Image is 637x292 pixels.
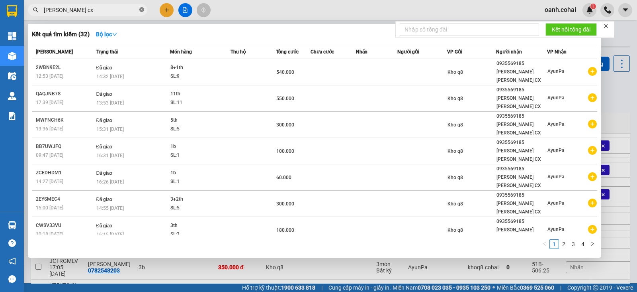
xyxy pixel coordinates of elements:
div: [PERSON_NAME] [PERSON_NAME] CX [496,68,547,85]
a: 4 [578,240,587,249]
span: 10:18 [DATE] [36,231,63,237]
span: 17:39 [DATE] [36,100,63,105]
div: 5th [170,116,230,125]
h3: Kết quả tìm kiếm ( 32 ) [32,30,90,39]
div: MWFNCH6K [36,116,94,124]
span: question-circle [8,239,16,247]
span: 14:32 [DATE] [96,74,124,79]
span: Kho q8 [447,96,463,101]
img: solution-icon [8,112,16,120]
div: [PERSON_NAME] [PERSON_NAME] CX [496,226,547,243]
span: plus-circle [588,225,597,234]
span: message [8,275,16,283]
span: Kho q8 [447,69,463,75]
div: BB7UWJFQ [36,142,94,151]
span: close-circle [139,7,144,12]
span: VP Nhận [547,49,567,55]
div: 11th [170,90,230,99]
span: 13:36 [DATE] [36,126,63,132]
span: Đã giao [96,170,113,176]
span: Đã giao [96,223,113,229]
span: 13:53 [DATE] [96,100,124,106]
a: 3 [569,240,578,249]
span: search [33,7,39,13]
span: [PERSON_NAME] [36,49,73,55]
div: 1b [170,169,230,178]
span: 300.000 [276,201,294,207]
span: 09:47 [DATE] [36,152,63,158]
span: 12:53 [DATE] [36,73,63,79]
button: Kết nối tổng đài [545,23,597,36]
span: 16:15 [DATE] [96,232,124,237]
span: 550.000 [276,96,294,101]
span: Nhãn [356,49,367,55]
span: AyunPa [547,95,564,101]
span: 16:26 [DATE] [96,179,124,185]
span: Tổng cước [276,49,299,55]
span: Kho q8 [447,227,463,233]
span: 16:31 [DATE] [96,153,124,158]
span: AyunPa [547,174,564,180]
div: 2EYSMEC4 [36,195,94,203]
div: [PERSON_NAME] [PERSON_NAME] CX [496,199,547,216]
span: Kho q8 [447,122,463,128]
input: Nhập số tổng đài [400,23,539,36]
div: SL: 11 [170,99,230,107]
li: 1 [549,239,559,249]
div: CWSV33VU [36,221,94,230]
strong: Bộ lọc [96,31,117,37]
div: 0935569185 [496,86,547,94]
span: Món hàng [170,49,192,55]
div: ZCEDHDM1 [36,169,94,177]
li: 3 [569,239,578,249]
span: Đã giao [96,91,113,97]
div: 0935569185 [496,112,547,120]
div: SL: 3 [170,230,230,239]
div: SL: 1 [170,151,230,160]
div: QAQJNB7S [36,90,94,98]
div: 0935569185 [496,191,547,199]
li: Previous Page [540,239,549,249]
span: 100.000 [276,148,294,154]
span: AyunPa [547,69,564,74]
span: plus-circle [588,67,597,76]
div: [PERSON_NAME] [PERSON_NAME] CX [496,147,547,164]
span: AyunPa [547,227,564,232]
span: 15:31 [DATE] [96,126,124,132]
span: Người gửi [397,49,419,55]
span: Đã giao [96,118,113,123]
div: [PERSON_NAME] [PERSON_NAME] CX [496,173,547,190]
span: 14:27 [DATE] [36,179,63,184]
span: AyunPa [547,200,564,206]
div: 3+2th [170,195,230,204]
span: VP Gửi [447,49,462,55]
span: Đã giao [96,144,113,150]
span: left [542,241,547,246]
div: SL: 5 [170,125,230,134]
span: Thu hộ [231,49,246,55]
button: left [540,239,549,249]
span: 14:55 [DATE] [96,205,124,211]
a: 2 [559,240,568,249]
span: Người nhận [496,49,522,55]
img: warehouse-icon [8,52,16,60]
span: 60.000 [276,175,291,180]
span: close-circle [139,6,144,14]
button: Bộ lọcdown [90,28,124,41]
a: 1 [550,240,559,249]
div: [PERSON_NAME] [PERSON_NAME] CX [496,94,547,111]
span: 300.000 [276,122,294,128]
span: 180.000 [276,227,294,233]
span: plus-circle [588,93,597,102]
img: warehouse-icon [8,92,16,100]
span: close [603,23,609,29]
img: logo-vxr [7,5,17,17]
img: warehouse-icon [8,221,16,229]
span: Kết nối tổng đài [552,25,590,34]
div: [PERSON_NAME] [PERSON_NAME] CX [496,120,547,137]
div: 3th [170,221,230,230]
button: right [588,239,597,249]
div: SL: 9 [170,72,230,81]
span: plus-circle [588,120,597,128]
span: Kho q8 [447,201,463,207]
